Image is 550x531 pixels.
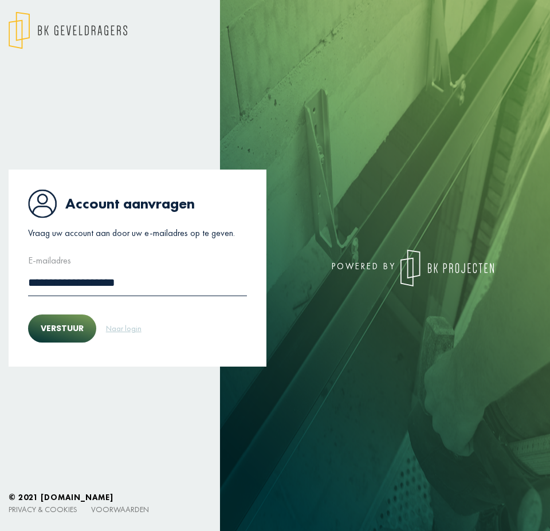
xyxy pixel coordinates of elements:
[9,11,127,49] img: logo
[28,225,247,242] p: Vraag uw account aan door uw e-mailadres op te geven.
[9,493,541,502] h6: © 2021 [DOMAIN_NAME]
[284,250,541,286] div: powered by
[91,504,149,514] a: Voorwaarden
[28,253,71,269] label: E-mailadres
[28,189,57,218] img: icon
[28,189,247,218] h1: Account aanvragen
[400,250,494,286] img: logo
[9,504,77,514] a: Privacy & cookies
[28,314,96,343] button: Verstuur
[105,322,142,335] a: Naar login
